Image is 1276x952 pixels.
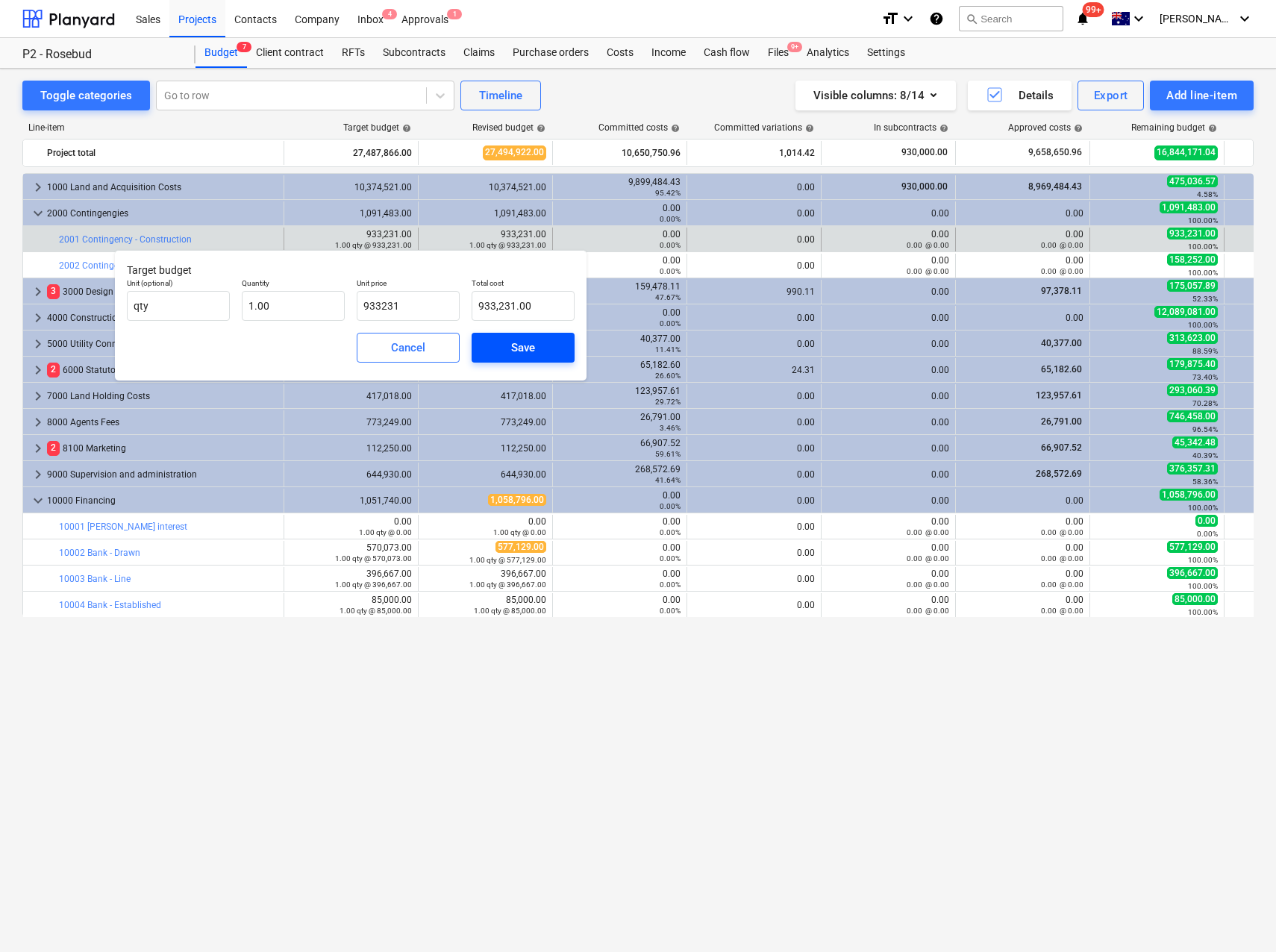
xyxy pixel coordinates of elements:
[693,522,815,532] div: 0.00
[787,42,802,52] span: 9+
[828,443,949,454] div: 0.00
[242,278,345,291] p: Quantity
[357,278,460,291] p: Unit price
[59,600,161,610] a: 10004 Bank - Established
[1167,384,1218,396] span: 293,060.39
[1167,228,1218,239] span: 933,231.00
[483,145,546,160] span: 27,494,922.00
[29,335,47,353] span: keyboard_arrow_right
[1167,541,1218,553] span: 577,129.00
[1188,608,1218,616] small: 100.00%
[454,38,504,68] a: Claims
[335,554,412,563] small: 1.00 qty @ 570,073.00
[1188,321,1218,329] small: 100.00%
[559,141,681,165] div: 10,650,750.96
[493,516,546,537] div: 0.00
[655,476,681,484] small: 41.64%
[504,38,598,68] div: Purchase orders
[47,332,278,356] div: 5000 Utility Connections
[962,313,1083,323] div: 0.00
[1039,416,1083,427] span: 26,791.00
[693,417,815,428] div: 0.00
[47,284,60,298] span: 3
[333,38,374,68] a: RFTs
[986,86,1054,105] div: Details
[474,595,546,616] div: 85,000.00
[1188,269,1218,277] small: 100.00%
[290,229,412,250] div: 933,231.00
[290,182,412,192] div: 10,374,521.00
[127,278,230,291] p: Unit (optional)
[559,229,681,250] div: 0.00
[559,490,681,511] div: 0.00
[907,241,949,249] small: 0.00 @ 0.00
[828,255,949,276] div: 0.00
[693,548,815,558] div: 0.00
[660,607,681,615] small: 0.00%
[936,124,948,133] span: help
[828,286,949,297] div: 0.00
[1167,254,1218,266] span: 158,252.00
[660,502,681,510] small: 0.00%
[59,234,192,245] a: 2001 Contingency - Construction
[828,339,949,349] div: 0.00
[47,141,278,165] div: Project total
[1192,295,1218,303] small: 52.33%
[290,208,412,219] div: 1,091,483.00
[1039,286,1083,296] span: 97,378.11
[802,124,814,133] span: help
[559,438,681,459] div: 66,907.52
[1172,436,1218,448] span: 45,342.48
[559,360,681,381] div: 65,182.60
[968,81,1072,110] button: Details
[907,580,949,589] small: 0.00 @ 0.00
[559,516,681,537] div: 0.00
[290,495,412,506] div: 1,051,740.00
[47,410,278,434] div: 8000 Agents Fees
[881,10,899,28] i: format_size
[900,181,949,192] span: 930,000.00
[1205,124,1217,133] span: help
[237,42,251,52] span: 7
[59,522,187,532] a: 10001 [PERSON_NAME] interest
[858,38,914,68] a: Settings
[828,469,949,480] div: 0.00
[828,417,949,428] div: 0.00
[693,574,815,584] div: 0.00
[247,38,333,68] div: Client contract
[1041,554,1083,563] small: 0.00 @ 0.00
[828,208,949,219] div: 0.00
[1188,216,1218,225] small: 100.00%
[759,38,798,68] a: Files9+
[1192,477,1218,486] small: 58.36%
[966,13,978,25] span: search
[962,569,1083,589] div: 0.00
[47,441,60,455] span: 2
[655,372,681,380] small: 26.60%
[340,607,412,615] small: 1.00 qty @ 85,000.00
[1008,122,1083,133] div: Approved costs
[399,124,411,133] span: help
[1188,556,1218,564] small: 100.00%
[1188,504,1218,512] small: 100.00%
[359,516,412,537] div: 0.00
[1236,10,1254,28] i: keyboard_arrow_down
[1083,2,1104,17] span: 99+
[1188,242,1218,251] small: 100.00%
[559,333,681,354] div: 40,377.00
[425,208,546,219] div: 1,091,483.00
[660,267,681,275] small: 0.00%
[962,208,1083,219] div: 0.00
[29,283,47,301] span: keyboard_arrow_right
[642,38,695,68] a: Income
[488,494,546,506] span: 1,058,796.00
[559,386,681,407] div: 123,957.61
[655,450,681,458] small: 59.61%
[47,175,278,199] div: 1000 Land and Acquisition Costs
[828,595,949,616] div: 0.00
[469,229,546,250] div: 933,231.00
[693,365,815,375] div: 24.31
[1039,442,1083,453] span: 66,907.52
